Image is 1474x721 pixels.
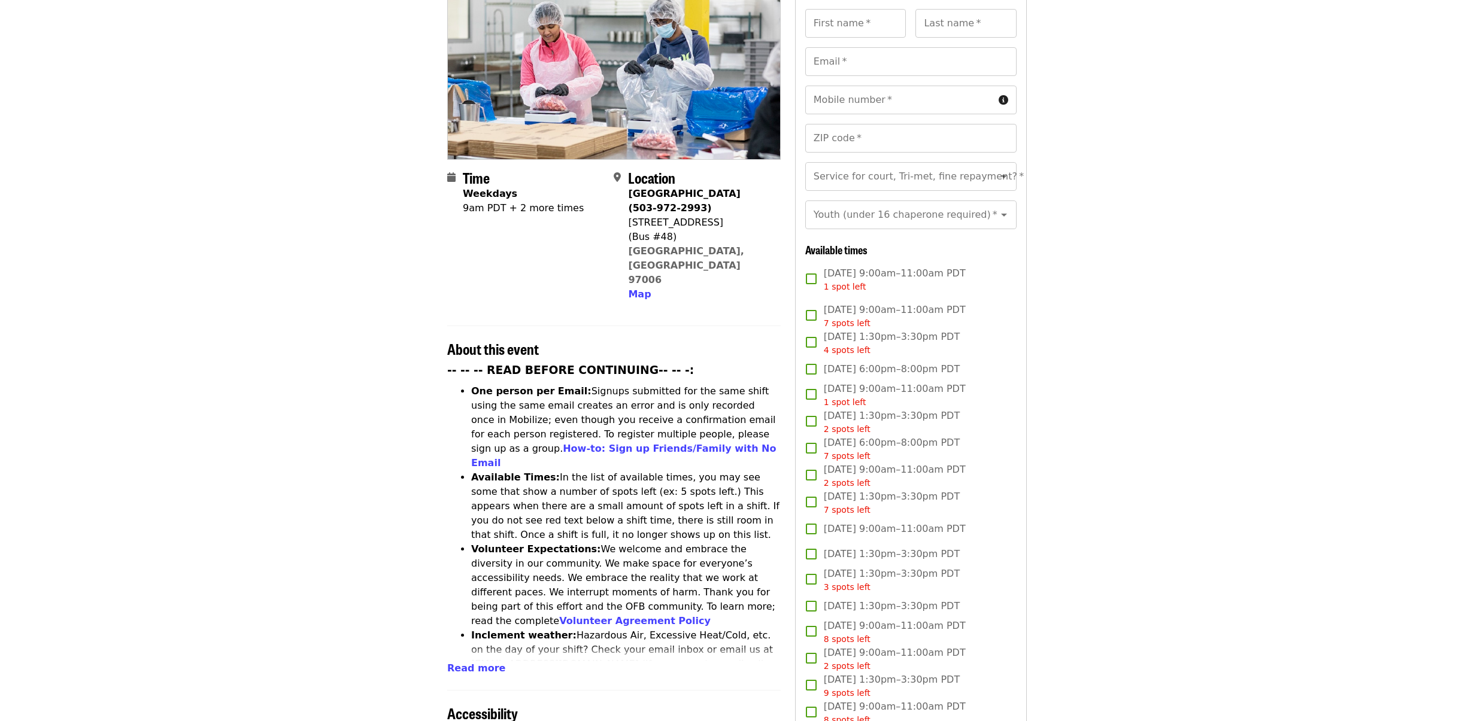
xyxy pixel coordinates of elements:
[471,443,777,469] a: How-to: Sign up Friends/Family with No Email
[824,318,871,328] span: 7 spots left
[824,505,871,515] span: 7 spots left
[824,478,871,488] span: 2 spots left
[471,385,592,397] strong: One person per Email:
[824,522,966,536] span: [DATE] 9:00am–11:00am PDT
[824,582,871,592] span: 3 spots left
[471,629,577,641] strong: Inclement weather:
[824,646,966,673] span: [DATE] 9:00am–11:00am PDT
[805,86,994,114] input: Mobile number
[824,489,960,516] span: [DATE] 1:30pm–3:30pm PDT
[628,288,651,300] span: Map
[447,661,505,676] button: Read more
[824,661,871,671] span: 2 spots left
[628,215,771,230] div: [STREET_ADDRESS]
[824,634,871,644] span: 8 spots left
[996,168,1012,185] button: Open
[471,628,781,700] li: Hazardous Air, Excessive Heat/Cold, etc. on the day of your shift? Check your email inbox or emai...
[824,567,960,594] span: [DATE] 1:30pm–3:30pm PDT
[559,615,711,626] a: Volunteer Agreement Policy
[824,303,966,330] span: [DATE] 9:00am–11:00am PDT
[824,330,960,357] span: [DATE] 1:30pm–3:30pm PDT
[824,547,960,561] span: [DATE] 1:30pm–3:30pm PDT
[915,9,1017,38] input: Last name
[824,266,966,293] span: [DATE] 9:00am–11:00am PDT
[824,463,966,489] span: [DATE] 9:00am–11:00am PDT
[805,242,868,257] span: Available times
[447,338,539,359] span: About this event
[824,345,871,355] span: 4 spots left
[628,188,740,214] strong: [GEOGRAPHIC_DATA] (503-972-2993)
[824,424,871,434] span: 2 spots left
[824,451,871,461] span: 7 spots left
[628,230,771,244] div: (Bus #48)
[824,619,966,646] span: [DATE] 9:00am–11:00am PDT
[463,188,517,199] strong: Weekdays
[824,397,866,407] span: 1 spot left
[471,471,560,483] strong: Available Times:
[999,95,1008,106] i: circle-info icon
[824,673,960,699] span: [DATE] 1:30pm–3:30pm PDT
[447,662,505,674] span: Read more
[805,9,906,38] input: First name
[471,542,781,628] li: We welcome and embrace the diversity in our community. We make space for everyone’s accessibility...
[824,382,966,409] span: [DATE] 9:00am–11:00am PDT
[805,47,1017,76] input: Email
[824,282,866,291] span: 1 spot left
[824,362,960,376] span: [DATE] 6:00pm–8:00pm PDT
[824,599,960,613] span: [DATE] 1:30pm–3:30pm PDT
[463,201,584,215] div: 9am PDT + 2 more times
[628,167,675,188] span: Location
[805,124,1017,153] input: ZIP code
[628,245,744,285] a: [GEOGRAPHIC_DATA], [GEOGRAPHIC_DATA] 97006
[824,436,960,463] span: [DATE] 6:00pm–8:00pm PDT
[614,172,621,183] i: map-marker-alt icon
[463,167,490,188] span: Time
[628,287,651,302] button: Map
[824,688,871,698] span: 9 spots left
[471,384,781,470] li: Signups submitted for the same shift using the same email creates an error and is only recorded o...
[471,470,781,542] li: In the list of available times, you may see some that show a number of spots left (ex: 5 spots le...
[447,364,694,376] strong: -- -- -- READ BEFORE CONTINUING-- -- -:
[447,172,456,183] i: calendar icon
[471,543,601,555] strong: Volunteer Expectations:
[824,409,960,436] span: [DATE] 1:30pm–3:30pm PDT
[996,206,1012,223] button: Open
